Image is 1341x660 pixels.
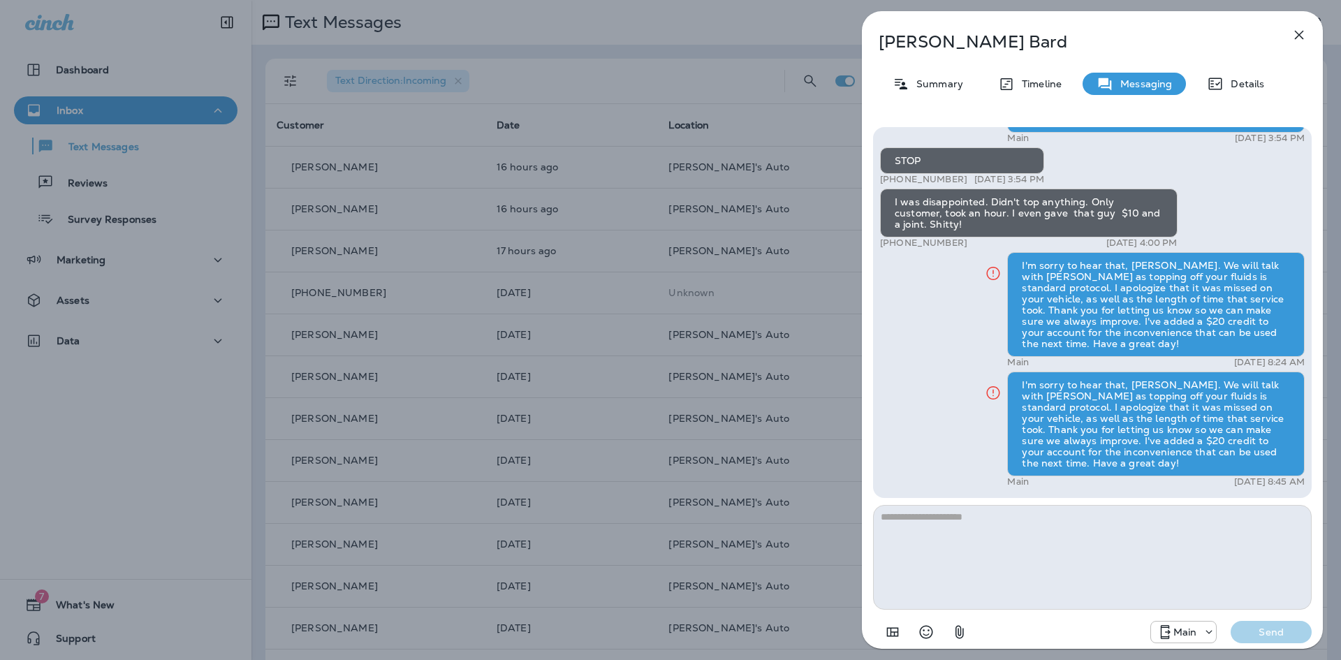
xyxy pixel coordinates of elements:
p: [DATE] 4:00 PM [1106,237,1178,249]
div: I was disappointed. Didn't top anything. Only customer, took an hour. I even gave that guy $10 an... [880,189,1178,237]
p: Summary [909,78,963,89]
div: I'm sorry to hear that, [PERSON_NAME]. We will talk with [PERSON_NAME] as topping off your fluids... [1007,252,1305,357]
p: Details [1224,78,1264,89]
p: [DATE] 3:54 PM [1235,133,1305,144]
p: Main [1007,133,1029,144]
button: Add in a premade template [879,618,907,646]
p: Main [1007,357,1029,368]
button: Click for more info [979,259,1007,288]
p: [PERSON_NAME] Bard [879,32,1260,52]
p: Main [1007,476,1029,487]
p: Messaging [1113,78,1172,89]
div: I'm sorry to hear that, [PERSON_NAME]. We will talk with [PERSON_NAME] as topping off your fluids... [1007,372,1305,476]
p: [PHONE_NUMBER] [880,174,967,185]
p: Main [1173,626,1197,638]
p: [DATE] 8:45 AM [1234,476,1305,487]
p: [DATE] 3:54 PM [974,174,1044,185]
p: [DATE] 8:24 AM [1234,357,1305,368]
button: Click for more info [979,379,1007,407]
button: Select an emoji [912,618,940,646]
div: +1 (941) 231-4423 [1151,624,1217,640]
p: Timeline [1015,78,1062,89]
div: STOP [880,147,1044,174]
p: [PHONE_NUMBER] [880,237,967,249]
